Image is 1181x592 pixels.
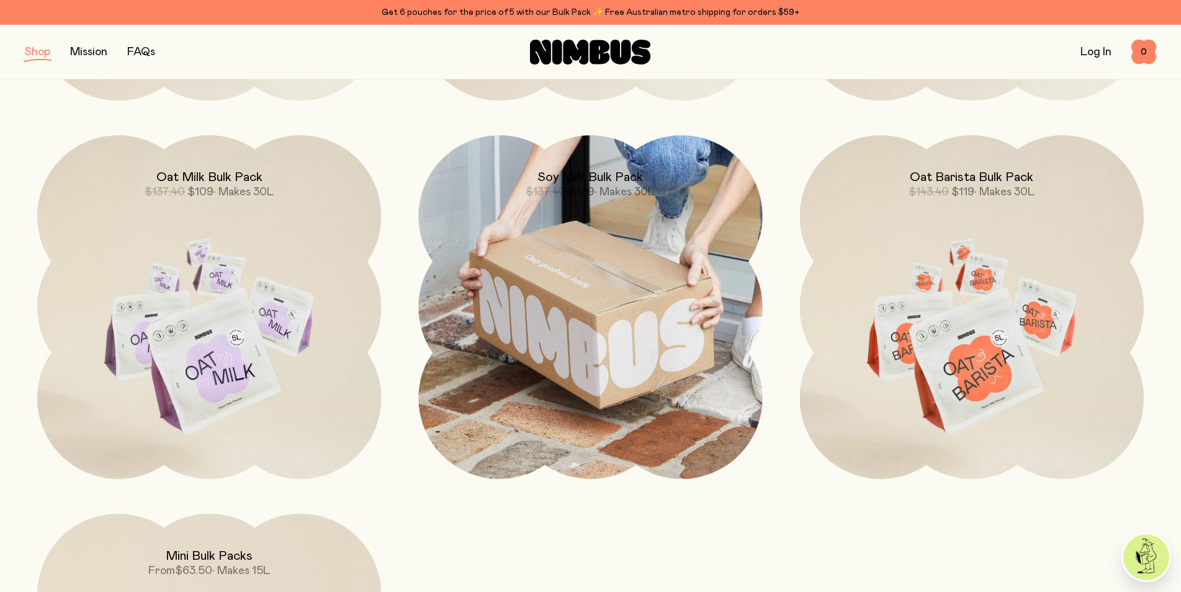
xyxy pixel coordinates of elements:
h2: Mini Bulk Packs [166,549,253,563]
span: $119 [951,187,974,198]
a: FAQs [127,46,155,58]
button: 0 [1131,40,1156,64]
span: $109 [568,187,595,198]
h2: Soy Milk Bulk Pack [537,170,643,185]
h2: Oat Barista Bulk Pack [910,170,1033,185]
span: $137.40 [526,187,566,198]
span: • Makes 30L [595,187,655,198]
div: Get 6 pouches for the price of 5 with our Bulk Pack ✨ Free Australian metro shipping for orders $59+ [25,5,1156,20]
span: • Makes 30L [974,187,1035,198]
span: $137.40 [145,187,185,198]
a: Oat Barista Bulk Pack$143.40$119• Makes 30L [800,135,1144,479]
a: Mission [70,46,107,58]
span: $63.50 [175,565,212,577]
span: • Makes 30L [213,187,274,198]
a: Oat Milk Bulk Pack$137.40$109• Makes 30L [37,135,381,479]
a: Soy Milk Bulk Pack$137.40$109• Makes 30L [418,135,762,479]
span: $143.40 [909,187,949,198]
img: agent [1123,534,1169,580]
span: $109 [187,187,213,198]
span: • Makes 15L [212,565,270,577]
a: Log In [1080,46,1111,58]
h2: Oat Milk Bulk Pack [156,170,263,185]
span: From [148,565,175,577]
